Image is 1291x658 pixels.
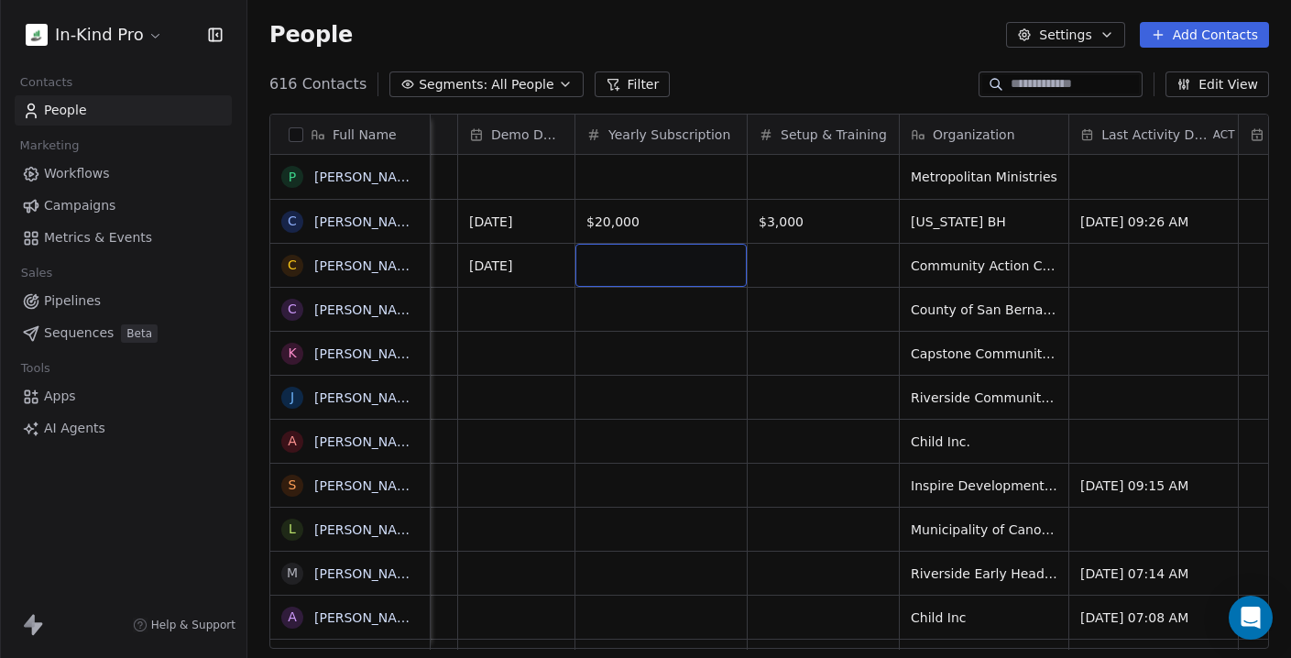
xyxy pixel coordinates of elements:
div: grid [270,155,431,650]
span: Apps [44,387,76,406]
a: Metrics & Events [15,223,232,253]
a: Help & Support [133,618,235,632]
a: [PERSON_NAME] [314,478,421,493]
span: $3,000 [759,213,888,231]
span: Sales [13,259,60,287]
div: A [288,432,297,451]
span: Demo Date [491,126,563,144]
span: Riverside Early Head Start [911,565,1057,583]
span: Tools [13,355,58,382]
span: Last Activity Date [1101,126,1209,144]
div: C [288,212,297,231]
a: [PERSON_NAME] [314,434,421,449]
span: People [269,21,353,49]
button: Filter [595,71,671,97]
span: Inspire Development Centers [911,477,1057,495]
button: In-Kind Pro [22,19,167,50]
a: SequencesBeta [15,318,232,348]
span: Metropolitan Ministries [911,168,1057,186]
div: K [288,344,296,363]
span: Municipality of Canovanas [911,521,1057,539]
div: J [290,388,294,407]
span: Metrics & Events [44,228,152,247]
a: [PERSON_NAME] [314,170,421,184]
a: [PERSON_NAME] [314,346,421,361]
span: Help & Support [151,618,235,632]
div: Setup & Training [748,115,899,154]
div: Organization [900,115,1068,154]
div: M [287,564,298,583]
div: Full Name [270,115,430,154]
span: Workflows [44,164,110,183]
span: Yearly Subscription [608,126,730,144]
a: [PERSON_NAME] [314,522,421,537]
span: Contacts [12,69,81,96]
div: Demo Date [458,115,574,154]
span: [DATE] [469,213,563,231]
div: Open Intercom Messenger [1229,596,1273,640]
span: All People [491,75,553,94]
span: [DATE] 07:08 AM [1080,609,1227,627]
span: AI Agents [44,419,105,438]
span: Setup & Training [781,126,887,144]
span: 616 Contacts [269,73,367,95]
span: $20,000 [586,213,736,231]
div: A [288,608,297,627]
div: S [289,476,297,495]
div: C [288,300,297,319]
div: C [288,256,297,275]
span: Child Inc. [911,433,1057,451]
span: Marketing [12,132,87,159]
span: [DATE] 09:26 AM [1080,213,1227,231]
div: Last Activity DateACT [1069,115,1238,154]
span: County of San Bernardino Preschool Services Dept [911,301,1057,319]
span: Capstone Community Action [911,345,1057,363]
a: [PERSON_NAME] [314,258,421,273]
div: L [289,520,296,539]
span: Full Name [333,126,397,144]
span: Riverside Community Care, Inc [911,389,1057,407]
a: [PERSON_NAME] [314,214,421,229]
a: Campaigns [15,191,232,221]
button: Settings [1006,22,1124,48]
span: [DATE] 07:14 AM [1080,565,1227,583]
a: [PERSON_NAME] [314,302,421,317]
a: [PERSON_NAME] [314,566,421,581]
span: Beta [121,324,158,343]
button: Edit View [1165,71,1269,97]
a: Workflows [15,159,232,189]
div: Yearly Subscription [575,115,747,154]
span: Child Inc [911,609,1057,627]
span: Organization [933,126,1015,144]
span: Community Action Council [911,257,1057,275]
span: Pipelines [44,291,101,311]
span: [US_STATE] BH [911,213,1057,231]
div: P [289,168,296,187]
span: ACT [1213,127,1235,142]
span: [DATE] 09:15 AM [1080,477,1227,495]
img: IKP200x200.png [26,24,48,46]
button: Add Contacts [1140,22,1269,48]
a: [PERSON_NAME] [314,390,421,405]
a: Pipelines [15,286,232,316]
a: Apps [15,381,232,411]
a: People [15,95,232,126]
a: AI Agents [15,413,232,444]
span: Sequences [44,324,114,343]
span: Campaigns [44,196,115,215]
span: People [44,101,87,120]
span: [DATE] [469,257,563,275]
span: Segments: [419,75,487,94]
span: In-Kind Pro [55,23,144,47]
a: [PERSON_NAME] [314,610,421,625]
